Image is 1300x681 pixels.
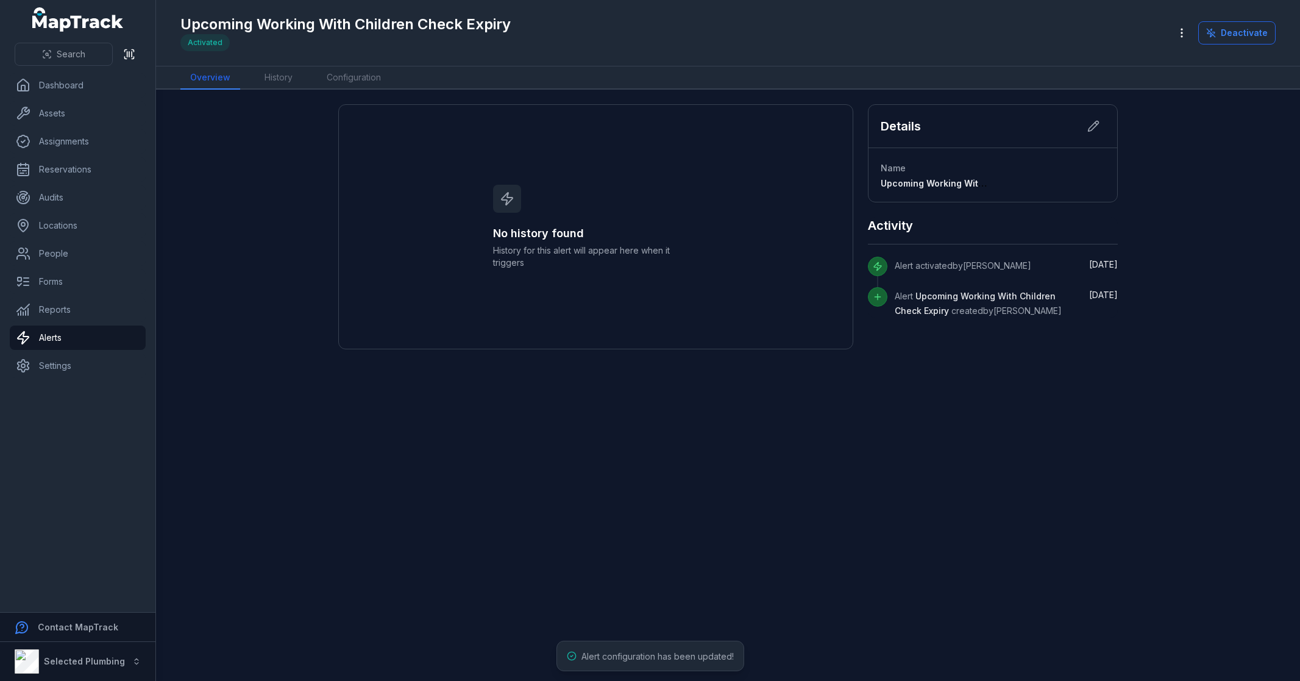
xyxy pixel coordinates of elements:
[44,656,125,666] strong: Selected Plumbing
[1089,259,1118,269] time: 8/18/2025, 2:46:52 PM
[317,66,391,90] a: Configuration
[1089,259,1118,269] span: [DATE]
[10,269,146,294] a: Forms
[10,73,146,98] a: Dashboard
[493,244,698,269] span: History for this alert will appear here when it triggers
[881,118,921,135] h2: Details
[10,326,146,350] a: Alerts
[10,185,146,210] a: Audits
[1089,290,1118,300] time: 8/18/2025, 2:46:07 PM
[10,241,146,266] a: People
[10,129,146,154] a: Assignments
[180,15,511,34] h1: Upcoming Working With Children Check Expiry
[895,291,1056,316] span: Upcoming Working With Children Check Expiry
[881,163,906,173] span: Name
[581,651,734,661] span: Alert configuration has been updated!
[255,66,302,90] a: History
[10,354,146,378] a: Settings
[32,7,124,32] a: MapTrack
[1089,290,1118,300] span: [DATE]
[10,298,146,322] a: Reports
[10,213,146,238] a: Locations
[895,260,1031,271] span: Alert activated by [PERSON_NAME]
[180,34,230,51] div: Activated
[10,157,146,182] a: Reservations
[38,622,118,632] strong: Contact MapTrack
[493,225,698,242] h3: No history found
[15,43,113,66] button: Search
[57,48,85,60] span: Search
[1198,21,1276,45] button: Deactivate
[180,66,240,90] a: Overview
[10,101,146,126] a: Assets
[868,217,913,234] h2: Activity
[881,178,1082,188] span: Upcoming Working With Children Check Expiry
[895,291,1062,316] span: Alert created by [PERSON_NAME]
